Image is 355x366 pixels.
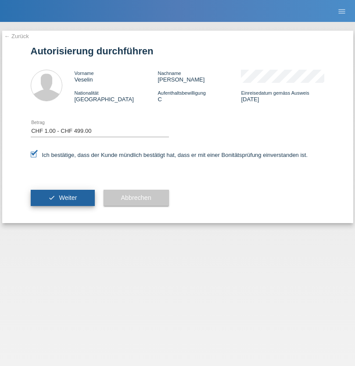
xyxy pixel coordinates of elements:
[75,71,94,76] span: Vorname
[121,194,151,201] span: Abbrechen
[333,8,351,14] a: menu
[158,70,241,83] div: [PERSON_NAME]
[4,33,29,39] a: ← Zurück
[158,90,205,96] span: Aufenthaltsbewilligung
[31,46,325,57] h1: Autorisierung durchführen
[75,90,99,96] span: Nationalität
[104,190,169,206] button: Abbrechen
[75,89,158,103] div: [GEOGRAPHIC_DATA]
[241,90,309,96] span: Einreisedatum gemäss Ausweis
[158,71,181,76] span: Nachname
[31,190,95,206] button: check Weiter
[75,70,158,83] div: Veselin
[337,7,346,16] i: menu
[59,194,77,201] span: Weiter
[48,194,55,201] i: check
[241,89,324,103] div: [DATE]
[31,152,308,158] label: Ich bestätige, dass der Kunde mündlich bestätigt hat, dass er mit einer Bonitätsprüfung einversta...
[158,89,241,103] div: C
